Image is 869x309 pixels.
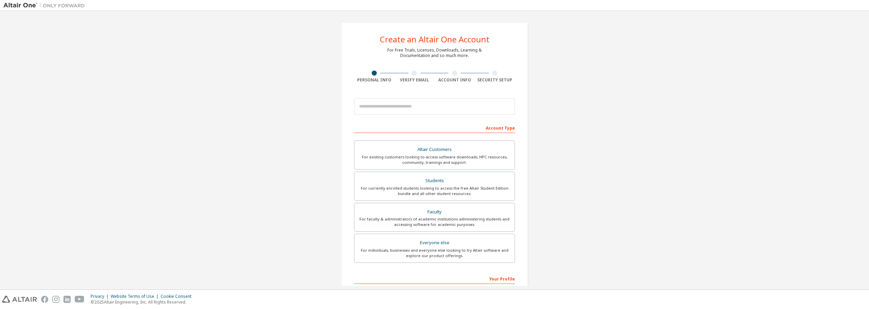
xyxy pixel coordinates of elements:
div: Privacy [91,294,111,299]
div: Verify Email [394,77,435,83]
img: linkedin.svg [63,296,71,303]
div: For individuals, businesses and everyone else looking to try Altair software and explore our prod... [358,248,511,258]
div: Altair Customers [358,145,511,154]
div: For existing customers looking to access software downloads, HPC resources, community, trainings ... [358,154,511,165]
div: Website Terms of Use [111,294,161,299]
div: Faculty [358,207,511,217]
div: Students [358,176,511,186]
img: altair_logo.svg [2,296,37,303]
div: Your Profile [354,273,515,284]
div: Cookie Consent [161,294,196,299]
img: facebook.svg [41,296,48,303]
div: Everyone else [358,238,511,248]
div: Security Setup [475,77,515,83]
div: For currently enrolled students looking to access the free Altair Student Edition bundle and all ... [358,186,511,196]
div: Personal Info [354,77,394,83]
div: For faculty & administrators of academic institutions administering students and accessing softwa... [358,216,511,227]
img: instagram.svg [52,296,59,303]
div: Account Type [354,122,515,133]
p: © 2025 Altair Engineering, Inc. All Rights Reserved. [91,299,196,305]
div: For Free Trials, Licenses, Downloads, Learning & Documentation and so much more. [387,47,482,58]
div: Account Info [434,77,475,83]
img: youtube.svg [75,296,85,303]
img: Altair One [3,2,88,9]
div: Create an Altair One Account [380,35,489,43]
